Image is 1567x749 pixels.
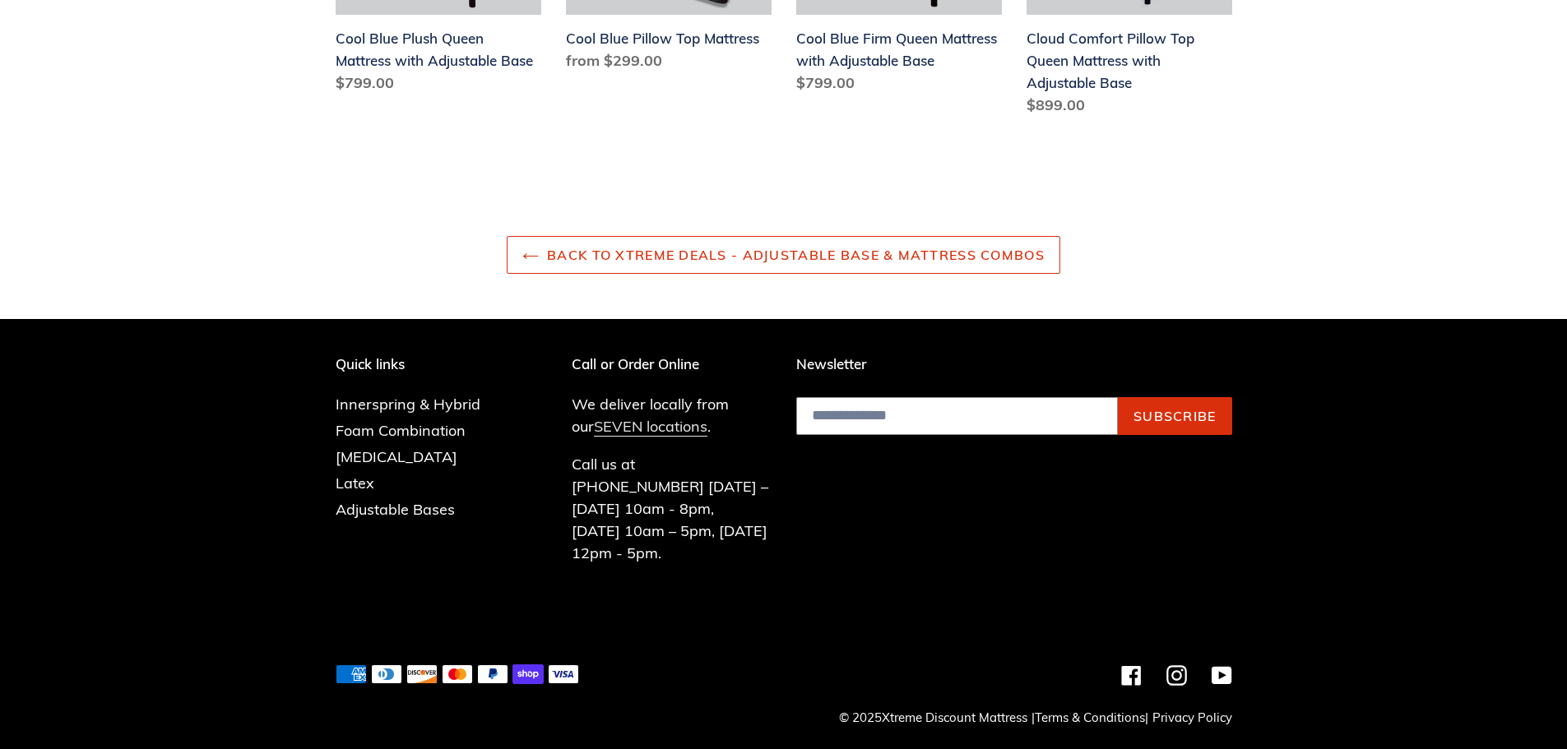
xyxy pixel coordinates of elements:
[1118,397,1232,435] button: Subscribe
[336,421,466,440] a: Foam Combination
[336,356,505,372] p: Quick links
[507,236,1060,274] a: Back to Xtreme Deals - Adjustable Base & Mattress Combos
[882,710,1027,725] a: Xtreme Discount Mattress
[336,447,457,466] a: [MEDICAL_DATA]
[336,474,374,492] a: Latex
[1134,408,1217,424] span: Subscribe
[572,453,772,564] p: Call us at [PHONE_NUMBER] [DATE] – [DATE] 10am - 8pm, [DATE] 10am – 5pm, [DATE] 12pm - 5pm.
[572,393,772,437] p: We deliver locally from our .
[572,356,772,372] p: Call or Order Online
[796,397,1118,435] input: Email address
[1152,710,1232,725] a: Privacy Policy
[839,710,1027,725] small: © 2025
[594,417,707,437] a: SEVEN locations
[1035,710,1145,725] a: Terms & Conditions
[1032,710,1148,725] small: | |
[336,395,480,414] a: Innerspring & Hybrid
[336,500,455,519] a: Adjustable Bases
[796,356,1232,372] p: Newsletter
